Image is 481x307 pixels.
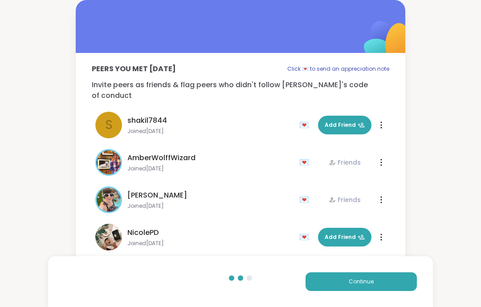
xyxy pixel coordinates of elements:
img: NicolePD [95,224,122,250]
span: [PERSON_NAME] [127,190,187,201]
span: Joined [DATE] [127,240,294,247]
span: AmberWolffWizard [127,153,196,163]
button: Continue [306,272,417,291]
div: Friends [329,195,361,204]
span: s [105,116,113,134]
span: NicolePD [127,227,159,238]
span: Joined [DATE] [127,165,294,172]
p: Peers you met [DATE] [92,64,176,74]
span: Continue [349,278,374,286]
div: 💌 [299,230,313,244]
button: Add Friend [318,228,371,246]
p: Invite peers as friends & flag peers who didn't follow [PERSON_NAME]'s code of conduct [92,80,389,101]
div: 💌 [299,193,313,207]
img: Adrienne_QueenOfTheDawn [97,188,121,212]
span: Joined [DATE] [127,202,294,210]
span: Add Friend [325,233,365,241]
div: Friends [329,158,361,167]
span: Add Friend [325,121,365,129]
img: AmberWolffWizard [97,150,121,174]
div: 💌 [299,118,313,132]
button: Add Friend [318,116,371,134]
span: Joined [DATE] [127,128,294,135]
div: 💌 [299,155,313,170]
span: shakil7844 [127,115,167,126]
p: Click 💌 to send an appreciation note [287,64,389,74]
